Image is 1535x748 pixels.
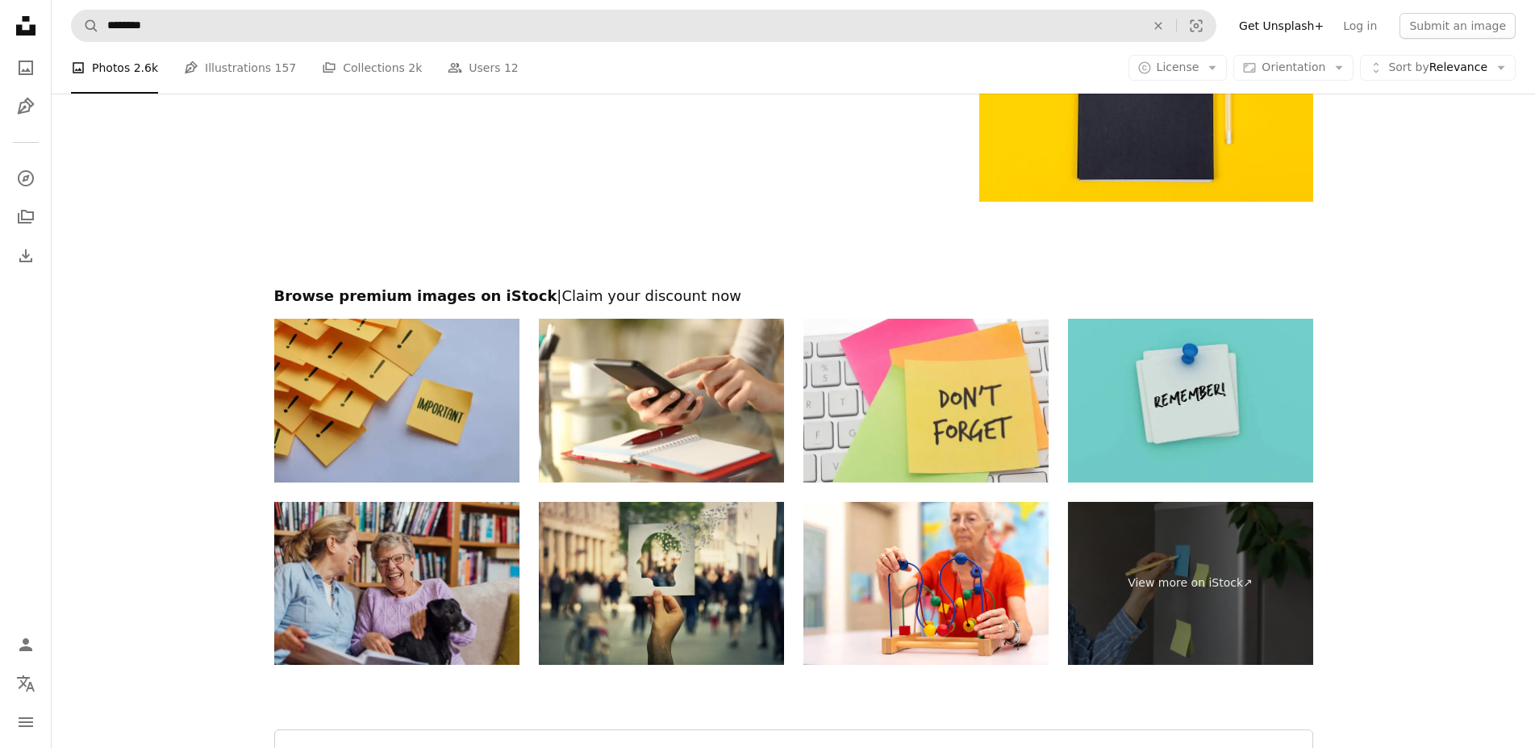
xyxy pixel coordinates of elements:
[557,287,741,304] span: | Claim your discount now
[10,90,42,123] a: Illustrations
[803,502,1049,666] img: Old Woman make exercise why she is protected Alzheimer's disease
[10,10,42,45] a: Home — Unsplash
[274,502,519,666] img: Memories to Cherish Forever
[322,42,422,94] a: Collections 2k
[1141,10,1176,41] button: Clear
[1068,502,1313,666] a: View more on iStock↗
[539,502,784,666] img: Alzheimer's losing brain
[184,42,296,94] a: Illustrations 157
[10,629,42,661] a: Log in / Sign up
[448,42,519,94] a: Users 12
[10,706,42,738] button: Menu
[274,286,1313,306] h2: Browse premium images on iStock
[1229,13,1333,39] a: Get Unsplash+
[1399,13,1516,39] button: Submit an image
[10,667,42,700] button: Language
[1360,55,1516,81] button: Sort byRelevance
[10,52,42,84] a: Photos
[10,240,42,272] a: Download History
[72,10,99,41] button: Search Unsplash
[504,59,519,77] span: 12
[274,319,519,483] img: The word of Important on adhesive note paper
[1388,60,1487,76] span: Relevance
[1388,61,1429,73] span: Sort by
[275,59,297,77] span: 157
[1177,10,1216,41] button: Visual search
[1233,55,1354,81] button: Orientation
[71,10,1216,42] form: Find visuals sitewide
[803,319,1049,483] img: An adhesive note on a computer keyboard - Dont forget
[1068,319,1313,483] img: Sticky Note with Remember Word
[1157,61,1199,73] span: License
[1128,55,1228,81] button: License
[10,162,42,194] a: Explore
[408,59,422,77] span: 2k
[10,201,42,233] a: Collections
[1262,61,1325,73] span: Orientation
[539,319,784,483] img: Woman checking phone with agenda over the table
[1333,13,1387,39] a: Log in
